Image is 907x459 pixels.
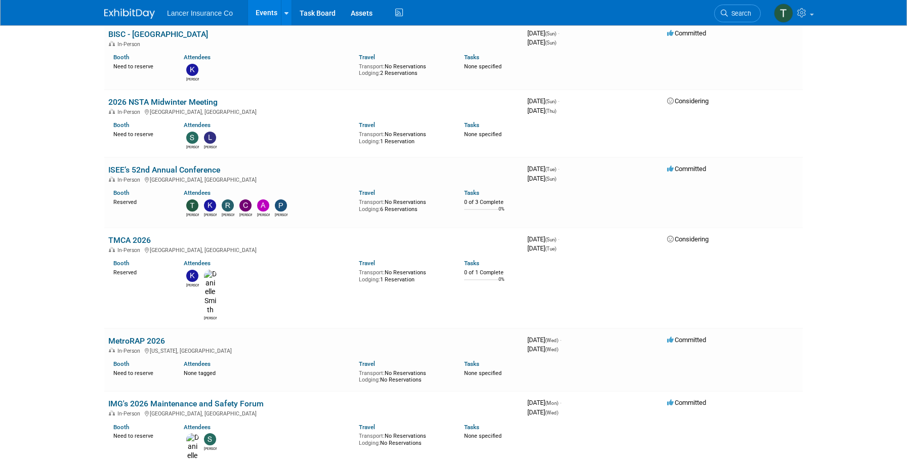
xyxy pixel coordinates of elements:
img: Paul Downing [275,199,287,212]
span: In-Person [117,109,143,115]
a: Travel [359,121,375,129]
span: - [560,399,561,406]
div: No Reservations No Reservations [359,368,449,384]
div: Danielle Smith [204,315,217,321]
div: [GEOGRAPHIC_DATA], [GEOGRAPHIC_DATA] [108,245,519,254]
div: No Reservations 1 Reservation [359,267,449,283]
span: [DATE] [527,336,561,344]
div: Need to reserve [113,129,169,138]
div: Reserved [113,197,169,206]
td: 0% [499,277,505,290]
span: Lodging: [359,440,380,446]
a: Attendees [184,260,211,267]
a: Booth [113,360,129,367]
div: Timm Flannigan [186,212,199,218]
div: No Reservations No Reservations [359,431,449,446]
div: Reserved [113,267,169,276]
img: Kim Castle [204,199,216,212]
span: [DATE] [527,235,559,243]
span: (Sun) [545,176,556,182]
span: Committed [667,29,706,37]
img: Terrence Forrest [774,4,793,23]
a: Attendees [184,121,211,129]
span: Lodging: [359,138,380,145]
a: Travel [359,260,375,267]
a: ISEE’s 52nd Annual Conference [108,165,220,175]
a: Travel [359,424,375,431]
div: [GEOGRAPHIC_DATA], [GEOGRAPHIC_DATA] [108,175,519,183]
span: [DATE] [527,345,558,353]
a: Booth [113,54,129,61]
span: In-Person [117,348,143,354]
span: - [558,235,559,243]
img: In-Person Event [109,177,115,182]
div: Need to reserve [113,368,169,377]
span: In-Person [117,177,143,183]
span: [DATE] [527,244,556,252]
div: No Reservations 1 Reservation [359,129,449,145]
img: Charline Pollard [239,199,252,212]
span: Lodging: [359,276,380,283]
span: Transport: [359,131,385,138]
span: [DATE] [527,165,559,173]
div: Charline Pollard [239,212,252,218]
span: Lodging: [359,206,380,213]
span: [DATE] [527,29,559,37]
a: Travel [359,189,375,196]
span: (Tue) [545,246,556,252]
span: [DATE] [527,107,556,114]
img: ExhibitDay [104,9,155,19]
img: Steven O'Shea [204,433,216,445]
span: [DATE] [527,38,556,46]
span: Transport: [359,370,385,377]
a: Booth [113,121,129,129]
span: Transport: [359,63,385,70]
a: Tasks [464,189,479,196]
span: (Wed) [545,410,558,415]
div: [GEOGRAPHIC_DATA], [GEOGRAPHIC_DATA] [108,409,519,417]
div: [GEOGRAPHIC_DATA], [GEOGRAPHIC_DATA] [108,107,519,115]
a: MetroRAP 2026 [108,336,165,346]
span: - [560,336,561,344]
span: Considering [667,97,709,105]
div: No Reservations 2 Reservations [359,61,449,77]
a: Attendees [184,54,211,61]
a: Attendees [184,424,211,431]
span: (Wed) [545,347,558,352]
img: Ralph Burnham [222,199,234,212]
a: Tasks [464,54,479,61]
a: Booth [113,260,129,267]
span: In-Person [117,247,143,254]
span: (Wed) [545,338,558,343]
div: Ralph Burnham [222,212,234,218]
span: [DATE] [527,399,561,406]
img: Steven O'Shea [186,132,198,144]
a: BISC - [GEOGRAPHIC_DATA] [108,29,208,39]
span: Committed [667,165,706,173]
span: Transport: [359,433,385,439]
a: TMCA 2026 [108,235,151,245]
span: None specified [464,433,502,439]
div: None tagged [184,368,352,377]
div: Steven O'Shea [204,445,217,451]
span: (Tue) [545,166,556,172]
span: None specified [464,63,502,70]
span: Committed [667,399,706,406]
img: In-Person Event [109,109,115,114]
span: - [558,165,559,173]
img: Andy Miller [257,199,269,212]
a: IMG's 2026 Maintenance and Safety Forum [108,399,264,408]
span: Considering [667,235,709,243]
img: In-Person Event [109,41,115,46]
a: Attendees [184,189,211,196]
a: Travel [359,54,375,61]
span: (Mon) [545,400,558,406]
div: Need to reserve [113,431,169,440]
div: Leslie Neverson-Drake [204,144,217,150]
a: Tasks [464,424,479,431]
span: [DATE] [527,97,559,105]
span: - [558,97,559,105]
div: Kimberlee Bissegger [186,282,199,288]
div: Kimberlee Bissegger [186,76,199,82]
span: Transport: [359,199,385,205]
